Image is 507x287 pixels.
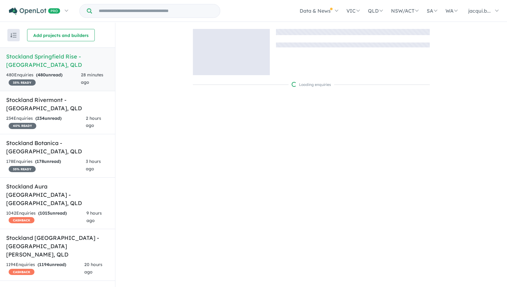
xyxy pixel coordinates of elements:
h5: Stockland Rivermont - [GEOGRAPHIC_DATA] , QLD [6,96,109,112]
span: 178 [37,159,44,164]
img: sort.svg [10,33,17,38]
div: 234 Enquir ies [6,115,86,130]
strong: ( unread) [38,210,67,216]
span: 3 hours ago [86,159,101,172]
span: CASHBACK [9,217,34,223]
strong: ( unread) [35,159,61,164]
span: 35 % READY [9,79,36,86]
span: 28 minutes ago [81,72,103,85]
h5: Stockland Botanica - [GEOGRAPHIC_DATA] , QLD [6,139,109,156]
img: Openlot PRO Logo White [9,7,60,15]
h5: Stockland [GEOGRAPHIC_DATA] - [GEOGRAPHIC_DATA][PERSON_NAME] , QLD [6,234,109,259]
div: Loading enquiries [292,82,331,88]
div: 1042 Enquir ies [6,210,86,224]
div: 178 Enquir ies [6,158,86,173]
div: 1194 Enquir ies [6,261,84,276]
div: 480 Enquir ies [6,71,81,86]
h5: Stockland Aura [GEOGRAPHIC_DATA] - [GEOGRAPHIC_DATA] , QLD [6,182,109,207]
span: 20 hours ago [84,262,102,275]
span: 1015 [40,210,50,216]
span: 9 hours ago [86,210,102,223]
strong: ( unread) [35,115,62,121]
span: 35 % READY [9,166,36,172]
span: 480 [38,72,46,78]
h5: Stockland Springfield Rise - [GEOGRAPHIC_DATA] , QLD [6,52,109,69]
span: 40 % READY [9,123,36,129]
button: Add projects and builders [27,29,95,41]
span: 1194 [39,262,49,267]
strong: ( unread) [38,262,66,267]
span: 2 hours ago [86,115,101,128]
span: CASHBACK [9,269,34,275]
span: jacqui.b... [468,8,491,14]
strong: ( unread) [36,72,62,78]
input: Try estate name, suburb, builder or developer [93,4,219,18]
span: 234 [37,115,45,121]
